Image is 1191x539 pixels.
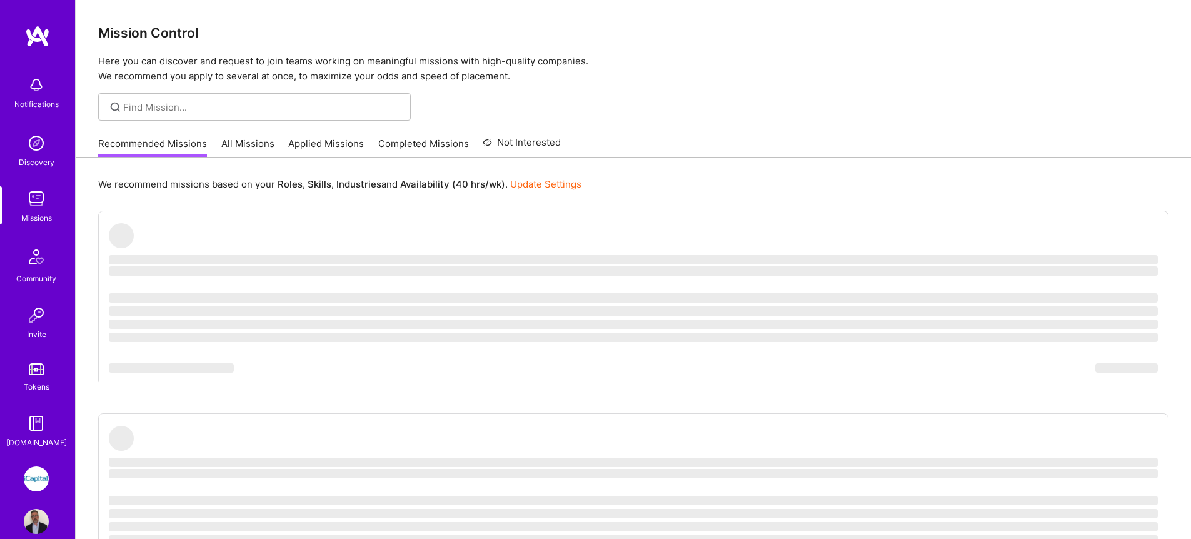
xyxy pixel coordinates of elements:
[25,25,50,48] img: logo
[98,137,207,158] a: Recommended Missions
[308,178,331,190] b: Skills
[400,178,505,190] b: Availability (40 hrs/wk)
[24,303,49,328] img: Invite
[29,363,44,375] img: tokens
[108,100,123,114] i: icon SearchGrey
[98,54,1168,84] p: Here you can discover and request to join teams working on meaningful missions with high-quality ...
[24,73,49,98] img: bell
[278,178,303,190] b: Roles
[24,186,49,211] img: teamwork
[24,411,49,436] img: guide book
[21,509,52,534] a: User Avatar
[123,101,401,114] input: Find Mission...
[6,436,67,449] div: [DOMAIN_NAME]
[21,211,52,224] div: Missions
[27,328,46,341] div: Invite
[483,135,561,158] a: Not Interested
[288,137,364,158] a: Applied Missions
[98,178,581,191] p: We recommend missions based on your , , and .
[21,242,51,272] img: Community
[19,156,54,169] div: Discovery
[21,466,52,491] a: iCapital: Building an Alternative Investment Marketplace
[336,178,381,190] b: Industries
[14,98,59,111] div: Notifications
[378,137,469,158] a: Completed Missions
[24,380,49,393] div: Tokens
[24,509,49,534] img: User Avatar
[24,131,49,156] img: discovery
[24,466,49,491] img: iCapital: Building an Alternative Investment Marketplace
[221,137,274,158] a: All Missions
[510,178,581,190] a: Update Settings
[98,25,1168,41] h3: Mission Control
[16,272,56,285] div: Community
